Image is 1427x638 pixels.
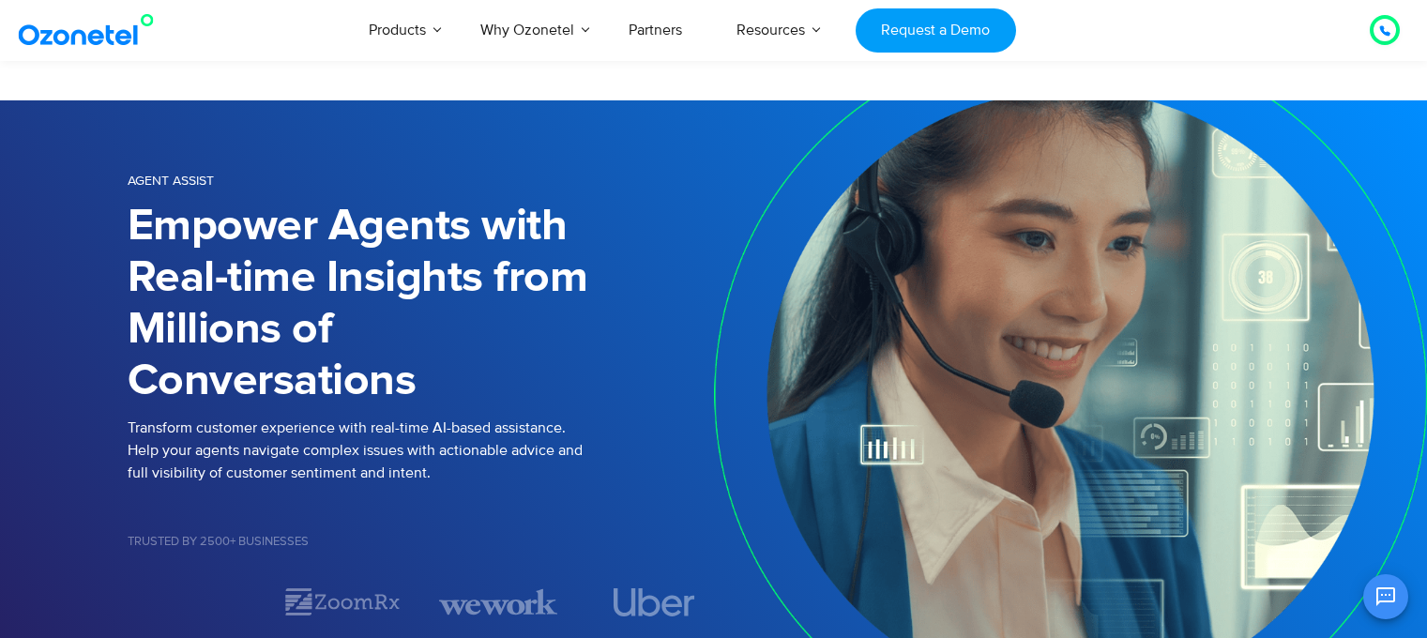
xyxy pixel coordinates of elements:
[128,585,714,618] div: Image Carousel
[1363,574,1408,619] button: Open chat
[283,585,402,618] div: 2 / 7
[128,591,246,614] div: 1 / 7
[128,417,714,484] p: Transform customer experience with real-time AI-based assistance. Help your agents navigate compl...
[439,585,557,618] div: 3 / 7
[595,588,713,616] div: 4 / 7
[128,173,214,189] span: Agent Assist
[856,8,1016,53] a: Request a Demo
[439,585,557,618] img: wework
[128,536,714,548] h5: Trusted by 2500+ Businesses
[614,588,695,616] img: uber
[128,201,714,407] h1: Empower Agents with Real-time Insights from Millions of Conversations
[283,585,402,618] img: zoomrx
